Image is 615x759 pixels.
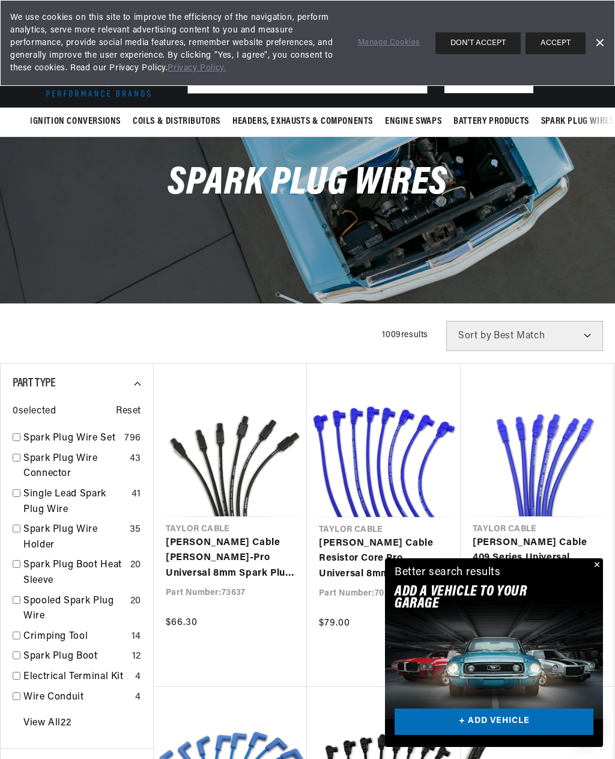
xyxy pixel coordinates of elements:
span: Battery Products [453,115,529,128]
span: Sort by [458,331,491,341]
div: 14 [132,629,141,645]
a: Electrical Terminal Kit [23,669,130,685]
div: 4 [135,669,141,685]
div: 35 [130,522,141,538]
span: Coils & Distributors [133,115,220,128]
summary: Ignition Conversions [30,108,127,136]
span: 1009 results [382,331,428,340]
button: ACCEPT [526,32,586,54]
div: 20 [130,558,141,573]
a: Wire Conduit [23,690,130,706]
summary: Engine Swaps [379,108,447,136]
span: Part Type [13,377,55,389]
span: Spark Plug Wires [168,164,447,203]
div: 12 [132,649,141,665]
summary: Coils & Distributors [127,108,226,136]
div: 4 [135,690,141,706]
button: Close [589,558,603,573]
a: Spark Plug Boot Heat Sleeve [23,558,126,588]
a: Crimping Tool [23,629,127,645]
a: Spooled Spark Plug Wire [23,594,126,624]
div: Better search results [395,564,501,582]
a: Spark Plug Wire Connector [23,451,125,482]
a: Manage Cookies [358,37,420,49]
span: We use cookies on this site to improve the efficiency of the navigation, perform analytics, serve... [10,11,341,75]
select: Sort by [446,321,603,351]
span: 0 selected [13,404,56,419]
span: Spark Plug Wires [541,115,614,128]
a: Dismiss Banner [590,34,608,52]
a: [PERSON_NAME] Cable [PERSON_NAME]-Pro Universal 8mm Spark Plug Wires 350 Ohm Suppression [166,535,295,582]
span: Ignition Conversions [30,115,121,128]
div: 20 [130,594,141,609]
span: Reset [116,404,141,419]
summary: Headers, Exhausts & Components [226,108,379,136]
a: [PERSON_NAME] Cable Resistor Core Pro Universal 8mm Spark Plug Wires 3500 Ohm Carbon Resistance [319,536,449,582]
h2: Add A VEHICLE to your garage [395,586,563,611]
a: Spark Plug Wire Holder [23,522,125,553]
span: Engine Swaps [385,115,441,128]
a: Spark Plug Boot [23,649,127,665]
a: Spark Plug Wire Set [23,431,120,447]
div: 796 [124,431,141,447]
div: 41 [132,487,141,502]
div: 43 [130,451,141,467]
a: Single Lead Spark Plug Wire [23,487,127,517]
span: Headers, Exhausts & Components [232,115,373,128]
summary: Battery Products [447,108,535,136]
a: [PERSON_NAME] Cable 409 Series Universal 10.4mm Spark Plug Wires 350 Ohms [473,535,602,582]
a: + ADD VEHICLE [395,709,593,736]
button: DON'T ACCEPT [435,32,521,54]
a: Privacy Policy. [168,64,226,73]
a: View All 22 [23,716,71,731]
